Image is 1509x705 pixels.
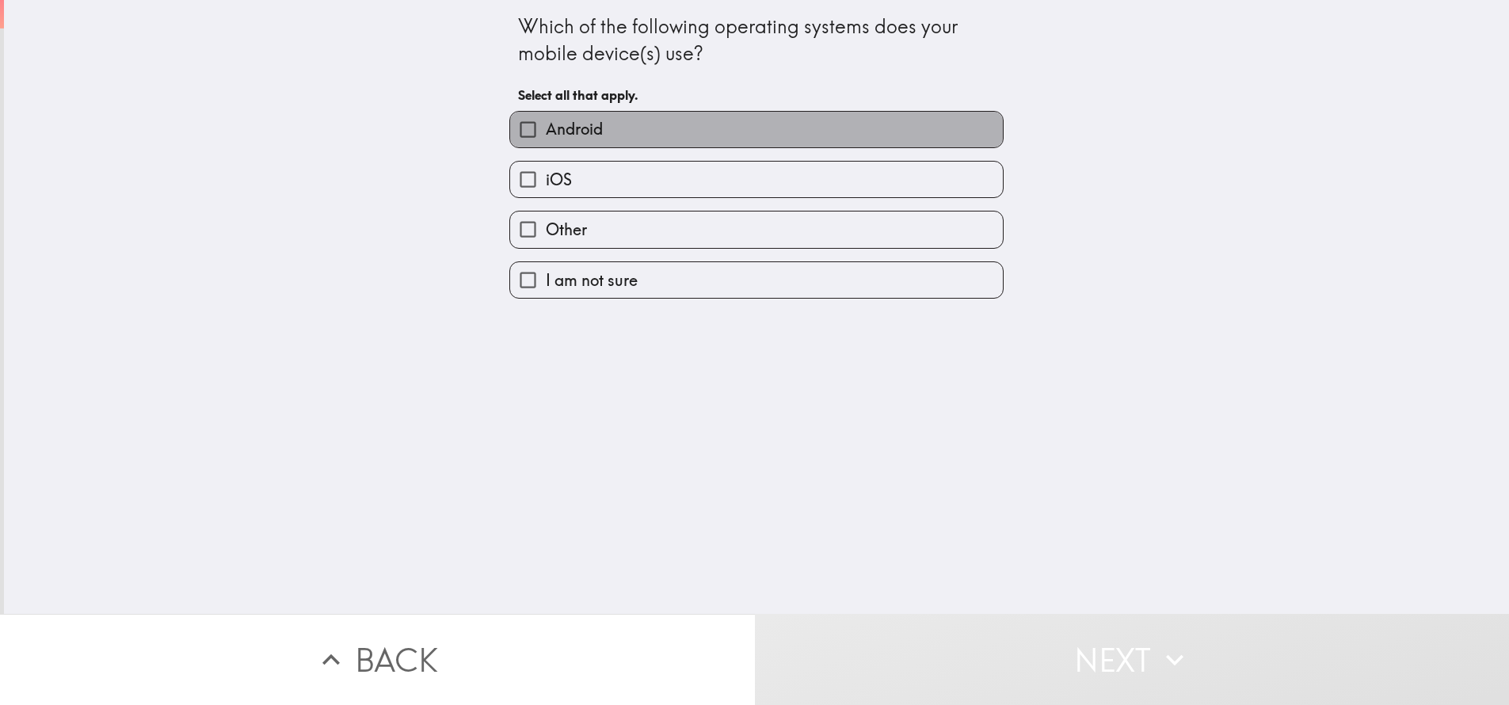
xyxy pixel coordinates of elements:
[518,13,995,67] div: Which of the following operating systems does your mobile device(s) use?
[546,269,638,292] span: I am not sure
[510,112,1003,147] button: Android
[510,262,1003,298] button: I am not sure
[546,118,603,140] span: Android
[518,86,995,104] h6: Select all that apply.
[546,169,572,191] span: iOS
[510,211,1003,247] button: Other
[510,162,1003,197] button: iOS
[546,219,587,241] span: Other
